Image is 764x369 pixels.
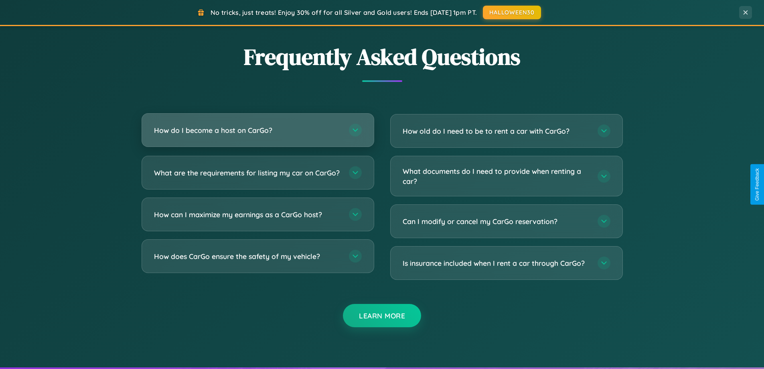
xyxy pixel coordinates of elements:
h3: How do I become a host on CarGo? [154,125,341,135]
h3: What are the requirements for listing my car on CarGo? [154,168,341,178]
span: No tricks, just treats! Enjoy 30% off for all Silver and Gold users! Ends [DATE] 1pm PT. [211,8,477,16]
button: HALLOWEEN30 [483,6,541,19]
h2: Frequently Asked Questions [142,41,623,72]
h3: How does CarGo ensure the safety of my vehicle? [154,251,341,261]
button: Learn More [343,304,421,327]
h3: How old do I need to be to rent a car with CarGo? [403,126,590,136]
h3: What documents do I need to provide when renting a car? [403,166,590,186]
h3: How can I maximize my earnings as a CarGo host? [154,210,341,220]
h3: Is insurance included when I rent a car through CarGo? [403,258,590,268]
h3: Can I modify or cancel my CarGo reservation? [403,216,590,226]
div: Give Feedback [754,168,760,201]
